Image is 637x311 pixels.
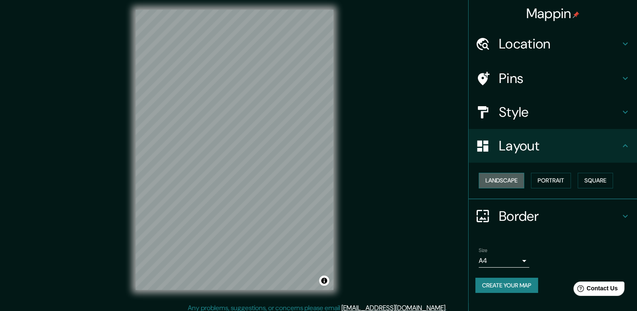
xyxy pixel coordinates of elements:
[499,35,620,52] h4: Location
[469,129,637,163] div: Layout
[499,208,620,225] h4: Border
[319,276,329,286] button: Toggle attribution
[499,70,620,87] h4: Pins
[499,137,620,154] h4: Layout
[479,173,524,188] button: Landscape
[469,27,637,61] div: Location
[573,11,579,18] img: pin-icon.png
[499,104,620,121] h4: Style
[578,173,613,188] button: Square
[526,5,580,22] h4: Mappin
[479,247,488,254] label: Size
[562,278,628,302] iframe: Help widget launcher
[469,62,637,95] div: Pins
[531,173,571,188] button: Portrait
[469,199,637,233] div: Border
[469,95,637,129] div: Style
[475,278,538,293] button: Create your map
[136,10,333,290] canvas: Map
[479,254,529,268] div: A4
